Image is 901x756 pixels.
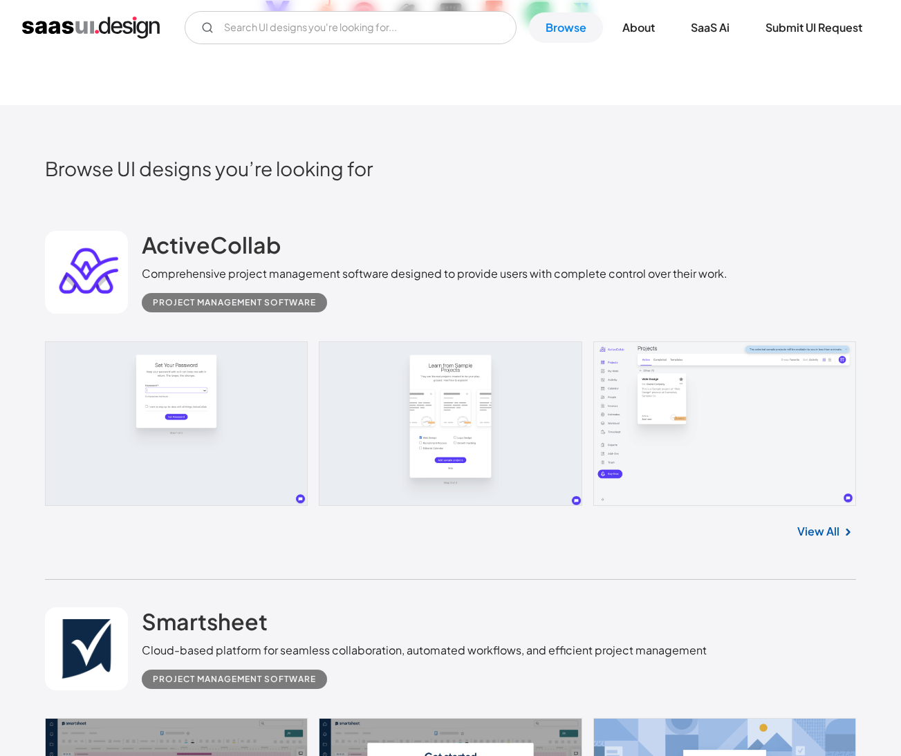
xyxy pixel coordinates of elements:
a: View All [797,523,839,540]
div: Comprehensive project management software designed to provide users with complete control over th... [142,265,727,282]
a: About [606,12,671,43]
a: Submit UI Request [749,12,879,43]
a: Smartsheet [142,607,268,642]
a: SaaS Ai [674,12,746,43]
a: ActiveCollab [142,231,281,265]
a: home [22,17,160,39]
h2: ActiveCollab [142,231,281,258]
div: Cloud-based platform for seamless collaboration, automated workflows, and efficient project manag... [142,642,707,659]
div: Project Management Software [153,671,316,688]
form: Email Form [185,11,517,44]
div: Project Management Software [153,294,316,311]
h2: Browse UI designs you’re looking for [45,156,856,180]
h2: Smartsheet [142,607,268,635]
a: Browse [529,12,603,43]
input: Search UI designs you're looking for... [185,11,517,44]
